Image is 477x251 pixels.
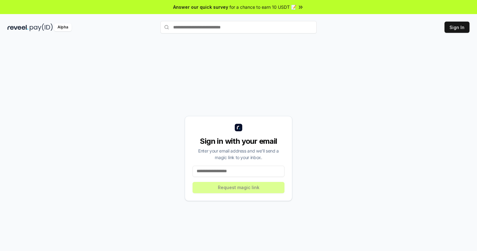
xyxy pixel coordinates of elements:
span: for a chance to earn 10 USDT 📝 [229,4,296,10]
img: pay_id [30,23,53,31]
div: Sign in with your email [193,136,284,146]
button: Sign In [444,22,469,33]
span: Answer our quick survey [173,4,228,10]
div: Enter your email address and we’ll send a magic link to your inbox. [193,148,284,161]
div: Alpha [54,23,72,31]
img: reveel_dark [8,23,28,31]
img: logo_small [235,124,242,131]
